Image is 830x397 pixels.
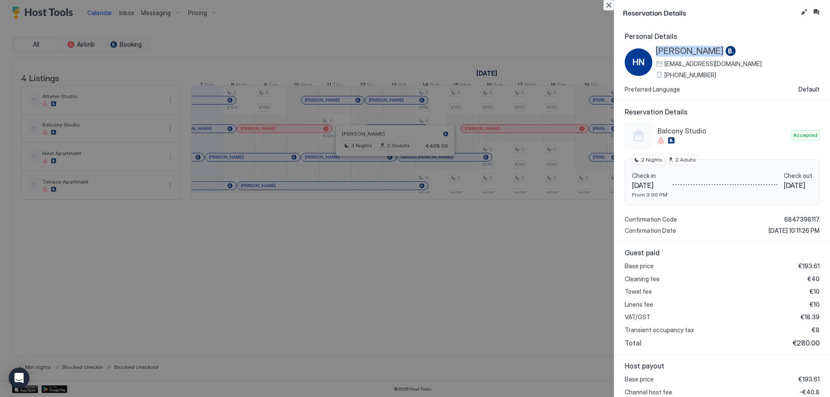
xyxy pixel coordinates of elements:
span: [PERSON_NAME] [656,46,724,57]
span: €18.39 [801,313,820,321]
span: €193.61 [798,262,820,270]
span: Host payout [625,362,820,370]
span: Reservation Details [623,7,797,18]
span: -€40.8 [799,388,820,396]
span: VAT/GST [625,313,651,321]
span: €10 [810,288,820,295]
span: Default [798,86,820,93]
button: Inbox [811,7,821,17]
span: [DATE] [632,181,667,190]
span: [EMAIL_ADDRESS][DOMAIN_NAME] [664,60,762,68]
span: Personal Details [625,32,820,41]
span: Preferred Language [625,86,680,93]
span: From 3:00 PM [632,191,667,198]
span: Cleaning fee [625,275,660,283]
span: [PHONE_NUMBER] [664,71,716,79]
span: Transient occupancy tax [625,326,694,334]
span: Check in [632,172,667,180]
span: Total [625,339,642,347]
span: Guest paid [625,248,820,257]
span: €8 [812,326,820,334]
span: Channel host fee [625,388,672,396]
span: 6847398117 [784,216,820,223]
span: €280.00 [792,339,820,347]
span: Accepted [793,131,817,139]
span: Balcony Studio [658,127,788,135]
span: [DATE] 10:11:26 PM [769,227,820,235]
span: €193.61 [798,375,820,383]
span: Towel fee [625,288,652,295]
span: Base price [625,262,654,270]
span: Check out [784,172,812,180]
span: €40 [808,275,820,283]
span: 2 Nights [641,156,662,164]
span: HN [632,56,645,69]
span: Confirmation Code [625,216,677,223]
span: [DATE] [784,181,812,190]
span: Base price [625,375,654,383]
div: Open Intercom Messenger [9,368,29,388]
span: Reservation Details [625,108,820,116]
span: Linens fee [625,301,653,308]
span: €10 [810,301,820,308]
button: Edit reservation [799,7,809,17]
span: 2 Adults [675,156,696,164]
span: Confirmation Date [625,227,676,235]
